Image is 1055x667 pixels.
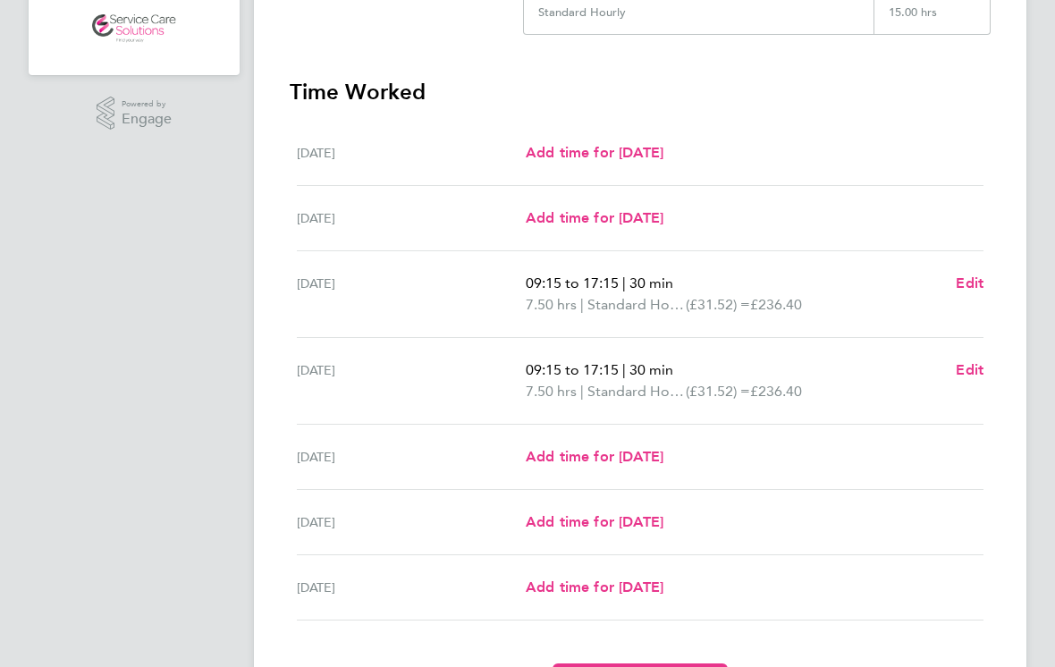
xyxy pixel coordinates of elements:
span: Add time for [DATE] [526,145,663,162]
span: 09:15 to 17:15 [526,362,619,379]
span: £236.40 [750,297,802,314]
span: | [580,297,584,314]
span: 30 min [629,275,673,292]
span: Edit [956,275,983,292]
a: Add time for [DATE] [526,447,663,469]
span: | [580,384,584,401]
span: Add time for [DATE] [526,449,663,466]
span: Edit [956,362,983,379]
div: [DATE] [297,360,526,403]
a: Add time for [DATE] [526,143,663,165]
div: [DATE] [297,512,526,534]
span: 30 min [629,362,673,379]
a: Edit [956,360,983,382]
div: [DATE] [297,274,526,317]
span: (£31.52) = [686,297,750,314]
span: Add time for [DATE] [526,514,663,531]
a: Add time for [DATE] [526,512,663,534]
span: Engage [122,113,172,128]
div: [DATE] [297,143,526,165]
span: £236.40 [750,384,802,401]
a: Add time for [DATE] [526,578,663,599]
div: Standard Hourly [538,6,626,21]
a: Add time for [DATE] [526,208,663,230]
div: [DATE] [297,208,526,230]
a: Go to home page [50,15,218,44]
a: Edit [956,274,983,295]
span: 09:15 to 17:15 [526,275,619,292]
span: (£31.52) = [686,384,750,401]
span: Standard Hourly [587,295,686,317]
div: [DATE] [297,578,526,599]
span: Standard Hourly [587,382,686,403]
div: [DATE] [297,447,526,469]
span: | [622,275,626,292]
span: Add time for [DATE] [526,210,663,227]
span: 7.50 hrs [526,297,577,314]
span: 7.50 hrs [526,384,577,401]
span: Add time for [DATE] [526,579,663,596]
a: Powered byEngage [97,97,173,131]
span: Powered by [122,97,172,113]
div: 15.00 hrs [874,6,990,35]
span: | [622,362,626,379]
h3: Time Worked [290,79,991,107]
img: servicecare-logo-retina.png [92,15,176,44]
